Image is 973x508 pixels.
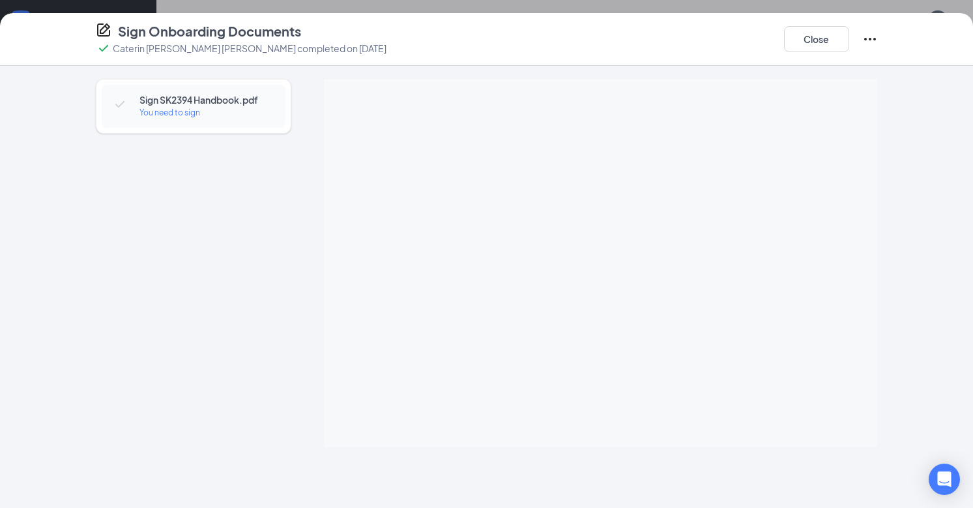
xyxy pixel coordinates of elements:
button: Close [784,26,849,52]
p: Caterin [PERSON_NAME] [PERSON_NAME] completed on [DATE] [113,42,386,55]
svg: Checkmark [96,40,111,56]
div: You need to sign [139,106,272,119]
svg: Checkmark [112,97,128,112]
svg: CompanyDocumentIcon [96,22,111,38]
h4: Sign Onboarding Documents [118,22,301,40]
svg: Ellipses [862,31,878,47]
div: Open Intercom Messenger [929,464,960,495]
span: Sign SK2394 Handbook.pdf [139,93,272,106]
